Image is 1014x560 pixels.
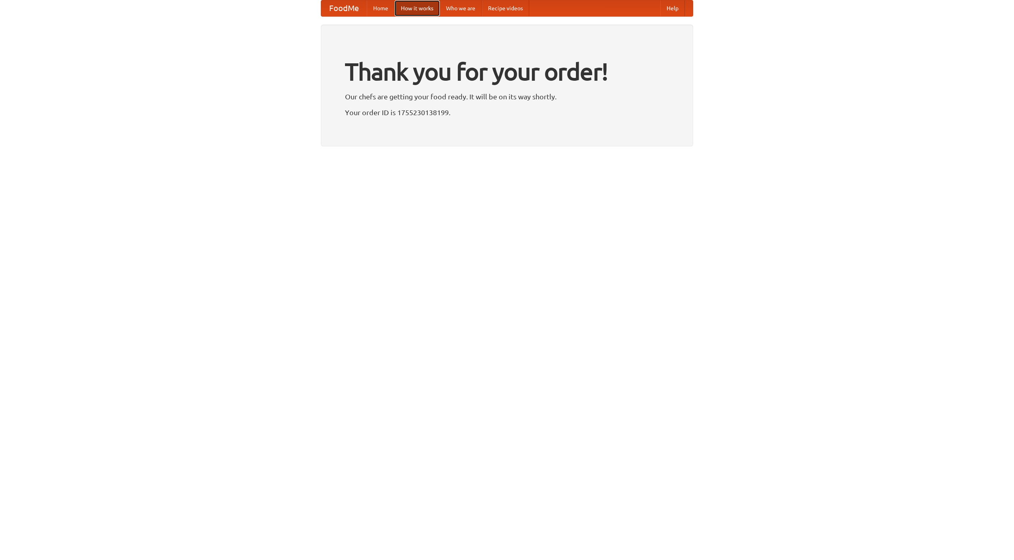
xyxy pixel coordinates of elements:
[345,106,669,118] p: Your order ID is 1755230138199.
[440,0,482,16] a: Who we are
[321,0,367,16] a: FoodMe
[345,91,669,103] p: Our chefs are getting your food ready. It will be on its way shortly.
[367,0,395,16] a: Home
[345,53,669,91] h1: Thank you for your order!
[395,0,440,16] a: How it works
[482,0,529,16] a: Recipe videos
[660,0,685,16] a: Help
